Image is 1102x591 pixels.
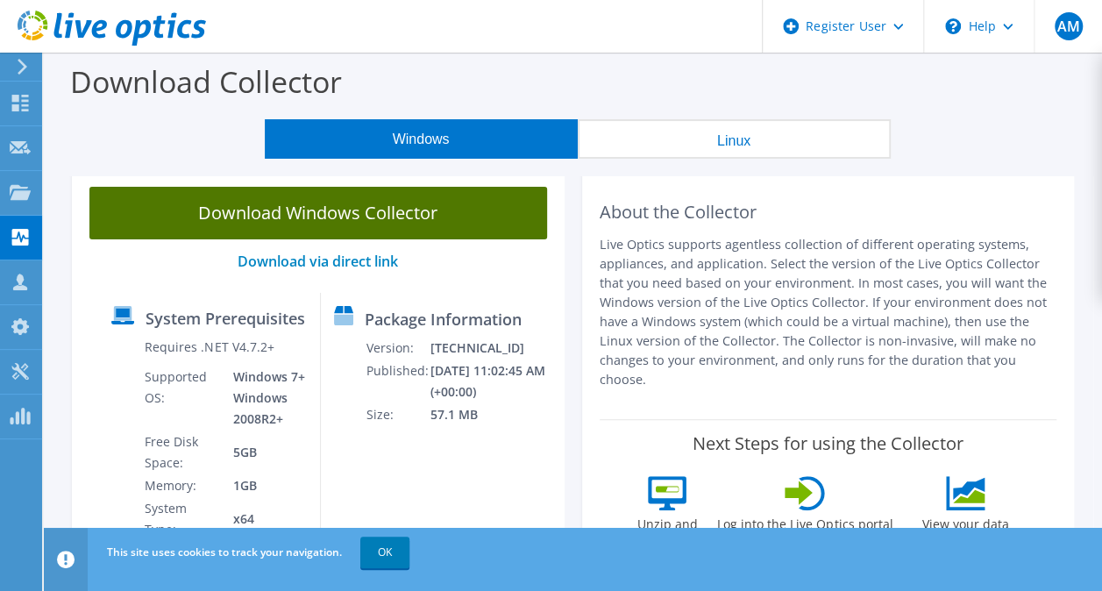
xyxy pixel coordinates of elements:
[238,252,398,271] a: Download via direct link
[627,510,707,551] label: Unzip and run the .exe
[430,360,557,403] td: [DATE] 11:02:45 AM (+00:00)
[145,338,274,356] label: Requires .NET V4.7.2+
[220,431,307,474] td: 5GB
[144,474,219,497] td: Memory:
[144,497,219,541] td: System Type:
[360,537,409,568] a: OK
[693,433,963,454] label: Next Steps for using the Collector
[265,119,578,159] button: Windows
[146,310,305,327] label: System Prerequisites
[600,202,1057,223] h2: About the Collector
[902,510,1028,551] label: View your data within the project
[578,119,891,159] button: Linux
[89,187,547,239] a: Download Windows Collector
[107,545,342,559] span: This site uses cookies to track your navigation.
[70,61,342,102] label: Download Collector
[220,366,307,431] td: Windows 7+ Windows 2008R2+
[430,337,557,360] td: [TECHNICAL_ID]
[366,403,430,426] td: Size:
[220,497,307,541] td: x64
[945,18,961,34] svg: \n
[144,366,219,431] td: Supported OS:
[1055,12,1083,40] span: AM
[365,310,522,328] label: Package Information
[600,235,1057,389] p: Live Optics supports agentless collection of different operating systems, appliances, and applica...
[430,403,557,426] td: 57.1 MB
[716,510,893,551] label: Log into the Live Optics portal and view your project
[366,337,430,360] td: Version:
[144,431,219,474] td: Free Disk Space:
[220,474,307,497] td: 1GB
[366,360,430,403] td: Published:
